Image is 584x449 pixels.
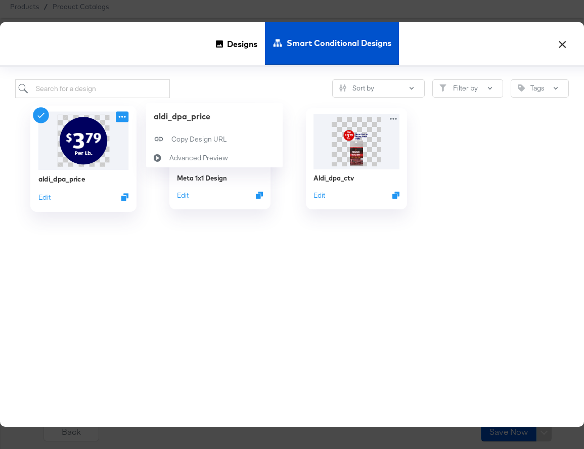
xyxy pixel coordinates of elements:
div: Aldi_dpa_ctv [313,173,354,183]
svg: Duplicate [121,193,129,201]
img: PBy1y5LjgXZr_S7heE8eWg.png [38,112,129,170]
div: Design ErrorSelect another designMeta 1x1 DesignEditDuplicate [169,108,271,209]
span: Designs [227,22,257,66]
span: Smart Conditional Designs [287,21,391,65]
div: aldi_dpa_price [38,174,85,184]
svg: Sliders [339,84,346,92]
button: × [553,32,571,51]
button: Edit [177,191,189,200]
button: Edit [313,191,325,200]
button: FilterFilter by [432,79,503,98]
svg: Copy [146,134,171,144]
div: Copy Design URL [171,134,227,144]
input: Search for a design [15,79,170,98]
svg: Duplicate [256,192,263,199]
div: Advanced Preview [169,153,228,163]
svg: Duplicate [392,192,399,199]
div: aldi_dpa_price [154,111,275,122]
button: TagTags [511,79,569,98]
button: SlidersSort by [332,79,425,98]
div: aldi_dpa_priceEditDuplicate [30,106,137,212]
div: Meta 1x1 Design [177,173,227,183]
svg: Tag [518,84,525,92]
button: Edit [38,192,51,202]
button: Copy [146,130,283,149]
div: Aldi_dpa_ctvEditDuplicate [306,108,407,209]
svg: Filter [439,84,446,92]
img: gIppX59keOmNuwjePZTKZw.png [313,114,399,169]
